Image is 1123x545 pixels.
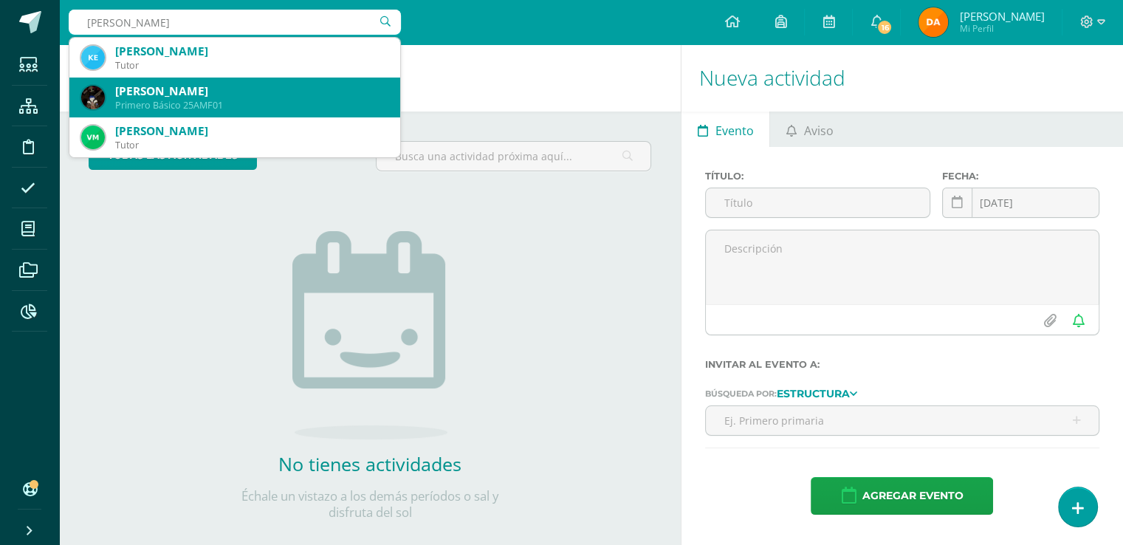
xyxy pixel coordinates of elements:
[115,59,388,72] div: Tutor
[777,387,850,400] strong: Estructura
[69,10,401,35] input: Busca un usuario...
[959,9,1044,24] span: [PERSON_NAME]
[959,22,1044,35] span: Mi Perfil
[706,406,1099,435] input: Ej. Primero primaria
[681,112,769,147] a: Evento
[918,7,948,37] img: 82a5943632aca8211823fb2e9800a6c1.png
[811,477,993,515] button: Agregar evento
[115,44,388,59] div: [PERSON_NAME]
[81,126,105,149] img: 6ee862dbb5c04f665a2bbeaaf1e4931c.png
[222,451,518,476] h2: No tienes actividades
[715,113,754,148] span: Evento
[943,188,1099,217] input: Fecha de entrega
[115,83,388,99] div: [PERSON_NAME]
[942,171,1099,182] label: Fecha:
[115,139,388,151] div: Tutor
[377,142,650,171] input: Busca una actividad próxima aquí...
[706,188,930,217] input: Título
[804,113,834,148] span: Aviso
[705,171,930,182] label: Título:
[862,478,963,514] span: Agregar evento
[705,359,1099,370] label: Invitar al evento a:
[115,99,388,112] div: Primero Básico 25AMF01
[705,388,777,399] span: Búsqueda por:
[770,112,849,147] a: Aviso
[81,46,105,69] img: fb3ff7fd7747d025b3ad4edc1e23f141.png
[292,231,447,439] img: no_activities.png
[81,86,105,109] img: 9503ef913379fd1b2f2e8958fbb74c30.png
[222,488,518,521] p: Échale un vistazo a los demás períodos o sal y disfruta del sol
[876,19,893,35] span: 16
[699,44,1105,112] h1: Nueva actividad
[115,123,388,139] div: [PERSON_NAME]
[777,388,857,398] a: Estructura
